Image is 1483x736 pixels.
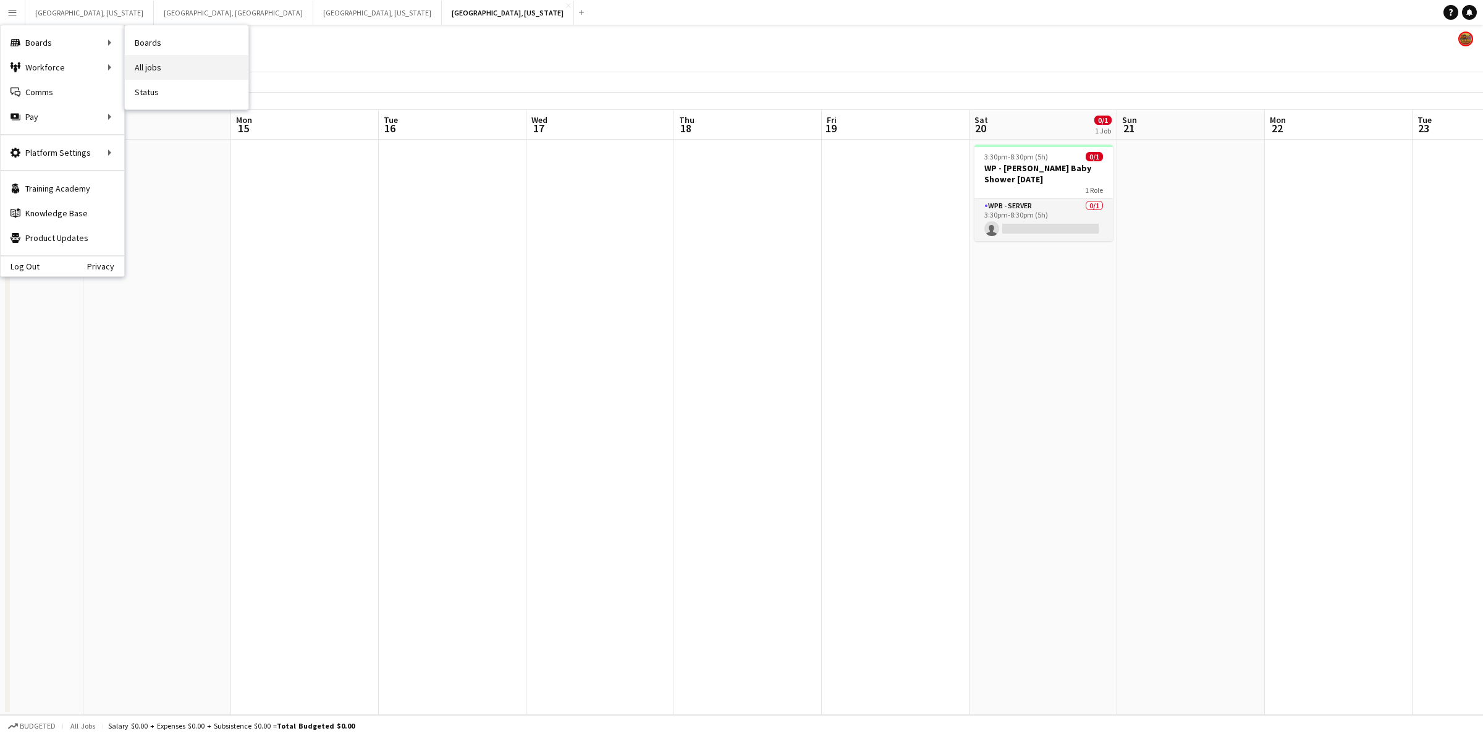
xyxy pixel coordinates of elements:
button: [GEOGRAPHIC_DATA], [US_STATE] [442,1,574,25]
span: Mon [236,114,252,125]
span: 1 Role [1085,185,1103,195]
a: Privacy [87,261,124,271]
button: [GEOGRAPHIC_DATA], [US_STATE] [25,1,154,25]
button: [GEOGRAPHIC_DATA], [GEOGRAPHIC_DATA] [154,1,313,25]
span: 22 [1268,121,1286,135]
a: All jobs [125,55,248,80]
span: Wed [531,114,547,125]
a: Status [125,80,248,104]
a: Training Academy [1,176,124,201]
button: Budgeted [6,719,57,733]
a: Product Updates [1,226,124,250]
h3: WP - [PERSON_NAME] Baby Shower [DATE] [974,163,1113,185]
span: Budgeted [20,722,56,730]
button: [GEOGRAPHIC_DATA], [US_STATE] [313,1,442,25]
div: Salary $0.00 + Expenses $0.00 + Subsistence $0.00 = [108,721,355,730]
span: Sat [974,114,988,125]
app-user-avatar: Rollin Hero [1458,32,1473,46]
span: Thu [679,114,695,125]
span: 0/1 [1094,116,1112,125]
a: Boards [125,30,248,55]
span: 20 [973,121,988,135]
a: Comms [1,80,124,104]
div: Workforce [1,55,124,80]
span: 16 [382,121,398,135]
span: 21 [1120,121,1137,135]
span: Sun [1122,114,1137,125]
a: Log Out [1,261,40,271]
span: Fri [827,114,837,125]
app-job-card: 3:30pm-8:30pm (5h)0/1WP - [PERSON_NAME] Baby Shower [DATE]1 RoleWPB - Server0/13:30pm-8:30pm (5h) [974,145,1113,241]
span: 15 [234,121,252,135]
div: Boards [1,30,124,55]
span: 19 [825,121,837,135]
span: All jobs [68,721,98,730]
span: 3:30pm-8:30pm (5h) [984,152,1048,161]
span: Total Budgeted $0.00 [277,721,355,730]
span: 18 [677,121,695,135]
a: Knowledge Base [1,201,124,226]
span: 23 [1416,121,1432,135]
div: Pay [1,104,124,129]
div: Platform Settings [1,140,124,165]
span: 0/1 [1086,152,1103,161]
span: Mon [1270,114,1286,125]
app-card-role: WPB - Server0/13:30pm-8:30pm (5h) [974,199,1113,241]
span: 17 [530,121,547,135]
span: Tue [384,114,398,125]
span: Tue [1418,114,1432,125]
div: 1 Job [1095,126,1111,135]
